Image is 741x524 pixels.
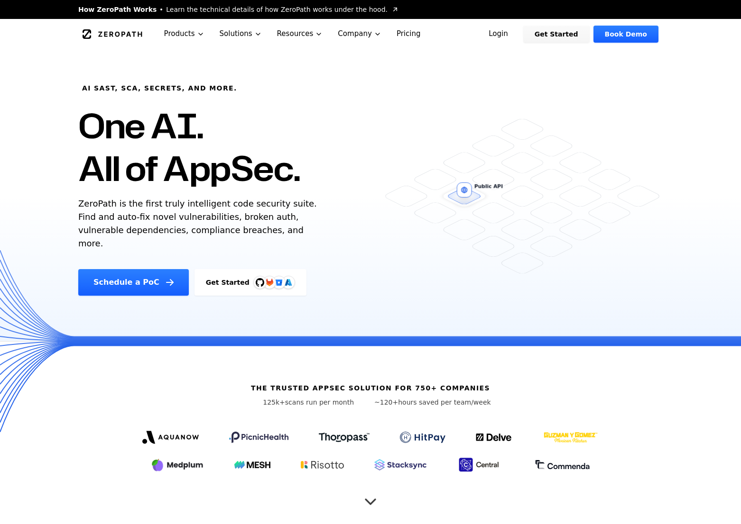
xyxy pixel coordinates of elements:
img: Azure [285,279,292,286]
p: ZeroPath is the first truly intelligent code security suite. Find and auto-fix novel vulnerabilit... [78,197,321,250]
h6: AI SAST, SCA, Secrets, and more. [82,83,237,93]
img: Medplum [151,457,204,472]
svg: Bitbucket [274,277,284,288]
img: GitLab [260,273,279,292]
a: How ZeroPath WorksLearn the technical details of how ZeroPath works under the hood. [78,5,399,14]
a: Schedule a PoC [78,269,189,296]
button: Products [157,19,212,49]
h6: The trusted AppSec solution for 750+ companies [251,383,490,393]
p: hours saved per team/week [374,398,491,407]
a: Login [477,26,519,43]
a: Get Started [523,26,590,43]
span: ~120+ [374,398,398,406]
span: How ZeroPath Works [78,5,157,14]
img: Mesh [234,461,270,469]
a: Book Demo [593,26,658,43]
h1: One AI. All of AppSec. [78,104,300,190]
p: scans run per month [250,398,367,407]
img: Central [457,456,504,473]
nav: Global [67,19,674,49]
button: Resources [269,19,331,49]
a: Pricing [389,19,428,49]
span: 125k+ [263,398,285,406]
button: Company [330,19,389,49]
span: Learn the technical details of how ZeroPath works under the hood. [166,5,388,14]
img: GYG [543,426,599,449]
a: Get StartedGitHubGitLabAzure [195,269,306,296]
img: Stacksync [374,459,426,470]
button: Solutions [212,19,269,49]
img: Thoropass [319,433,370,442]
button: Scroll to next section [361,489,380,508]
img: GitHub [256,278,264,287]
